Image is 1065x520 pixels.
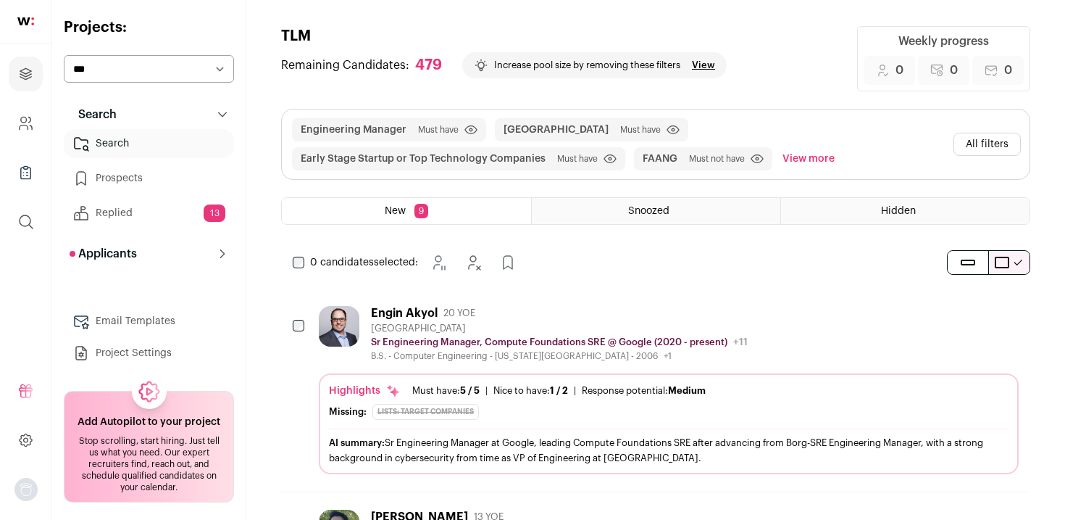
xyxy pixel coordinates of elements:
span: 13 [204,205,225,222]
a: Email Templates [64,307,234,336]
img: f3097435096342fecace1cf95aeabb1280a4733ae5bb1584751eecdb3be1441b [319,306,359,347]
a: Project Settings [64,339,234,368]
button: Snooze [424,248,453,277]
button: [GEOGRAPHIC_DATA] [504,123,609,137]
span: 9 [414,204,428,218]
div: 479 [415,57,442,75]
p: Applicants [70,245,137,263]
div: Stop scrolling, start hiring. Just tell us what you need. Our expert recruiters find, reach out, ... [73,435,225,493]
button: View more [780,147,838,170]
a: Company Lists [9,155,43,190]
a: Replied13 [64,199,234,228]
div: Weekly progress [898,33,989,50]
img: nopic.png [14,478,38,501]
a: Prospects [64,164,234,193]
div: Nice to have: [493,385,568,397]
span: AI summary: [329,438,385,447]
button: Hide [459,248,488,277]
span: 1 / 2 [550,386,568,395]
span: 0 [950,62,958,79]
a: Company and ATS Settings [9,106,43,141]
div: [GEOGRAPHIC_DATA] [371,323,748,334]
button: FAANG [643,152,677,166]
a: View [692,59,715,71]
span: Must have [557,153,598,165]
button: Engineering Manager [301,123,406,137]
span: Medium [668,386,706,395]
div: Missing: [329,406,367,418]
div: Response potential: [582,385,706,397]
a: Snoozed [532,198,780,224]
span: +1 [664,352,672,360]
span: selected: [310,255,418,270]
span: Must have [620,124,661,136]
a: Hidden [781,198,1029,224]
span: 0 candidates [310,257,374,268]
button: Open dropdown [14,478,38,501]
img: wellfound-shorthand-0d5821cbd27db2630d0214b213865d53afaa358527fdda9d0ea32b1df1b89c2c.svg [17,17,34,25]
h1: TLM [281,26,727,46]
span: 0 [1004,62,1012,79]
div: Sr Engineering Manager at Google, leading Compute Foundations SRE after advancing from Borg-SRE E... [329,435,1008,466]
span: 5 / 5 [460,386,480,395]
span: Snoozed [628,206,669,216]
button: Early Stage Startup or Top Technology Companies [301,152,546,166]
span: +11 [733,337,748,347]
p: Increase pool size by removing these filters [494,59,680,71]
span: Must have [418,124,459,136]
h2: Add Autopilot to your project [78,415,220,429]
div: Engin Akyol [371,306,438,321]
button: All filters [953,133,1021,156]
button: Search [64,100,234,129]
span: Remaining Candidates: [281,57,409,74]
div: Highlights [329,384,401,398]
span: Hidden [881,206,916,216]
div: Must have: [412,385,480,397]
a: Search [64,129,234,158]
p: Sr Engineering Manager, Compute Foundations SRE @ Google (2020 - present) [371,337,727,348]
span: New [385,206,406,216]
h2: Projects: [64,17,234,38]
p: Search [70,106,117,123]
a: Add Autopilot to your project Stop scrolling, start hiring. Just tell us what you need. Our exper... [64,391,234,503]
a: Projects [9,57,43,91]
a: Engin Akyol 20 YOE [GEOGRAPHIC_DATA] Sr Engineering Manager, Compute Foundations SRE @ Google (20... [319,306,1019,474]
button: Add to Prospects [493,248,522,277]
span: Must not have [689,153,745,165]
ul: | | [412,385,706,397]
div: B.S. - Computer Engineering - [US_STATE][GEOGRAPHIC_DATA] - 2006 [371,350,748,362]
button: Applicants [64,239,234,268]
div: Lists: Target Companies [372,404,479,420]
span: 0 [895,62,903,79]
span: 20 YOE [443,308,475,319]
